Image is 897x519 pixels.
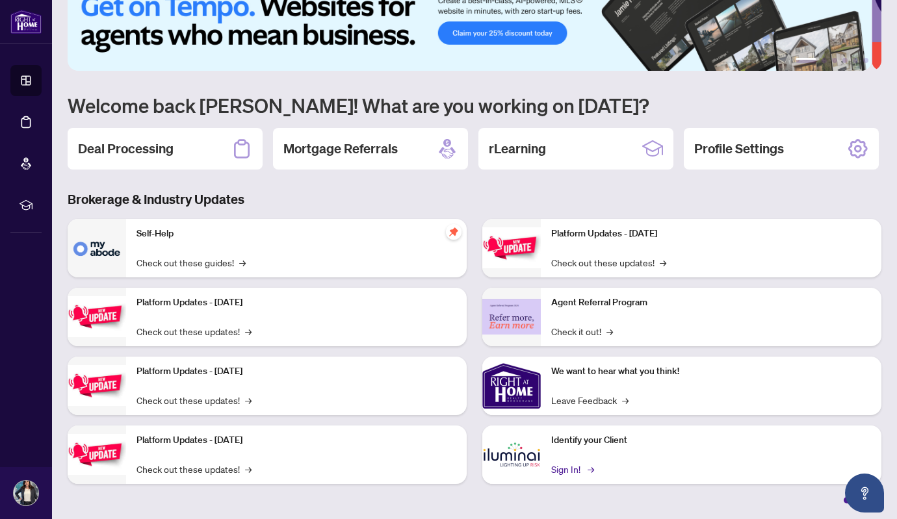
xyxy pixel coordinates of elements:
img: Identify your Client [482,425,541,484]
button: 2 [822,58,827,63]
h1: Welcome back [PERSON_NAME]! What are you working on [DATE]? [68,93,881,118]
h2: Profile Settings [694,140,784,158]
p: Platform Updates - [DATE] [136,364,456,379]
button: 1 [796,58,816,63]
h2: Deal Processing [78,140,174,158]
a: Check out these updates!→ [136,462,252,476]
a: Leave Feedback→ [551,393,629,407]
p: Self-Help [136,227,456,241]
img: Profile Icon [14,481,38,505]
button: Open asap [845,474,884,513]
button: 6 [863,58,868,63]
button: 4 [842,58,848,63]
span: → [660,255,666,270]
h2: rLearning [489,140,546,158]
span: → [588,462,594,476]
h3: Brokerage & Industry Updates [68,190,881,209]
img: Platform Updates - September 16, 2025 [68,296,126,337]
span: → [245,324,252,338]
a: Check out these updates!→ [136,393,252,407]
p: Agent Referral Program [551,296,871,310]
span: → [239,255,246,270]
span: pushpin [446,224,461,240]
img: logo [10,10,42,34]
h2: Mortgage Referrals [283,140,398,158]
p: Platform Updates - [DATE] [136,433,456,448]
img: Platform Updates - June 23, 2025 [482,227,541,268]
span: → [606,324,613,338]
img: Self-Help [68,219,126,277]
p: Platform Updates - [DATE] [136,296,456,310]
button: 3 [832,58,837,63]
p: We want to hear what you think! [551,364,871,379]
img: Platform Updates - July 8, 2025 [68,434,126,475]
a: Check it out!→ [551,324,613,338]
a: Check out these updates!→ [136,324,252,338]
img: Platform Updates - July 21, 2025 [68,365,126,406]
span: → [245,462,252,476]
img: Agent Referral Program [482,299,541,335]
span: → [622,393,629,407]
img: We want to hear what you think! [482,357,541,415]
button: 5 [853,58,858,63]
p: Identify your Client [551,433,871,448]
a: Sign In!→ [551,462,592,476]
a: Check out these updates!→ [551,255,666,270]
span: → [245,393,252,407]
p: Platform Updates - [DATE] [551,227,871,241]
a: Check out these guides!→ [136,255,246,270]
